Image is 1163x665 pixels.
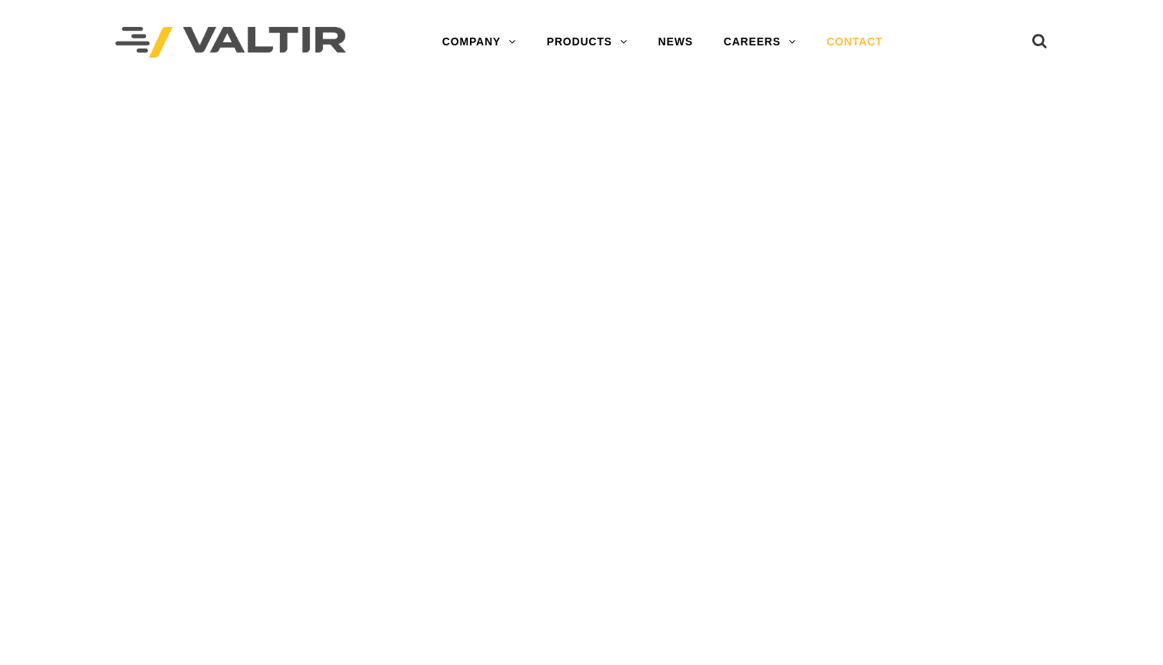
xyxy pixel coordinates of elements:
a: CONTACT [811,27,898,58]
a: NEWS [643,27,708,58]
a: CAREERS [708,27,811,58]
a: PRODUCTS [532,27,643,58]
a: COMPANY [427,27,532,58]
img: Valtir [115,27,346,58]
